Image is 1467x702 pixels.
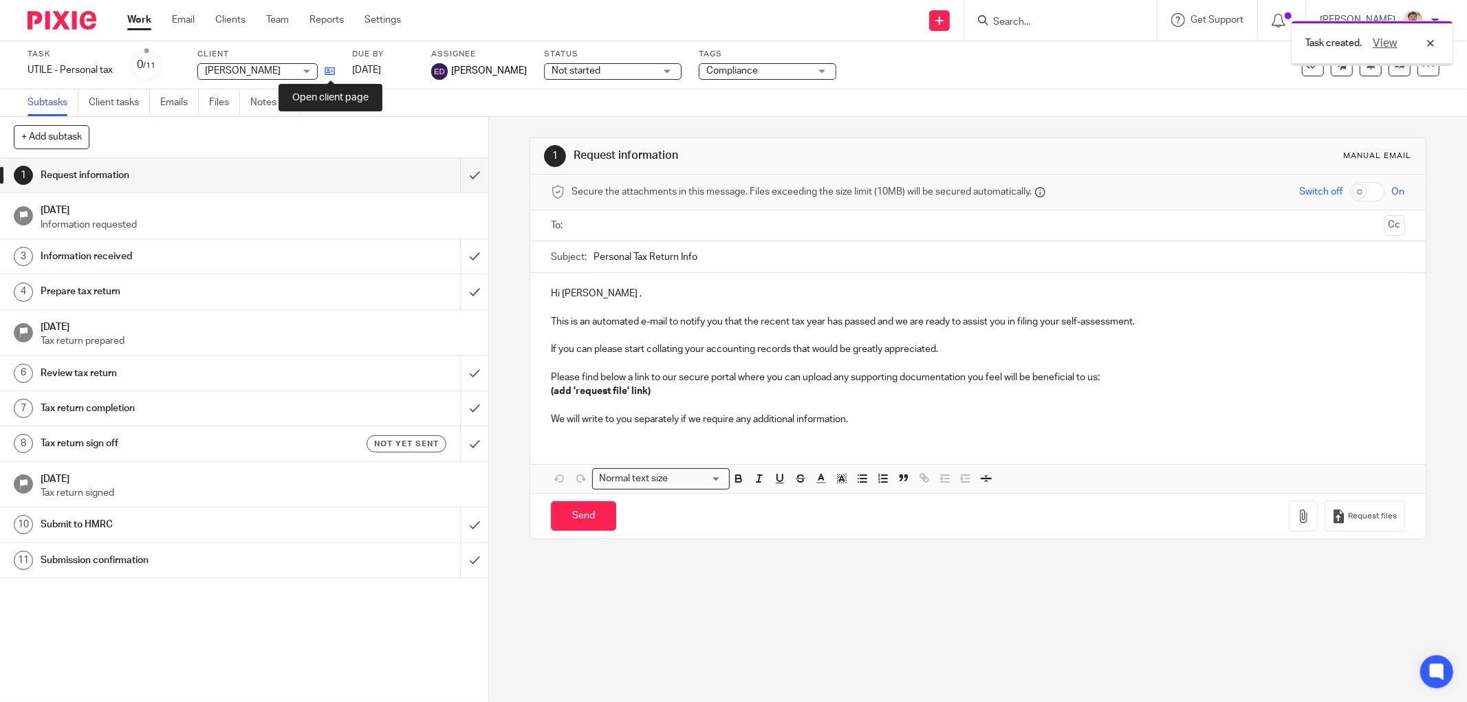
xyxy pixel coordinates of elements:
[28,11,96,30] img: Pixie
[551,501,616,531] input: Send
[1402,10,1424,32] img: 1693835698283.jfif
[551,287,1405,300] p: Hi [PERSON_NAME] ,
[374,438,439,450] span: Not yet sent
[41,550,312,571] h1: Submission confirmation
[365,13,401,27] a: Settings
[311,89,364,116] a: Audit logs
[28,49,113,60] label: Task
[1305,36,1362,50] p: Task created.
[14,364,33,383] div: 6
[14,551,33,570] div: 11
[1349,511,1398,522] span: Request files
[14,515,33,534] div: 10
[1344,151,1412,162] div: Manual email
[572,185,1032,199] span: Secure the attachments in this message. Files exceeding the size limit (10MB) will be secured aut...
[551,413,1405,426] p: We will write to you separately if we require any additional information.
[127,13,151,27] a: Work
[41,334,475,348] p: Tax return prepared
[14,247,33,266] div: 3
[596,472,671,486] span: Normal text size
[209,89,240,116] a: Files
[14,399,33,418] div: 7
[1384,215,1405,236] button: Cc
[14,166,33,185] div: 1
[205,66,281,76] span: [PERSON_NAME]
[197,49,335,60] label: Client
[551,386,651,396] strong: (add 'request file' link)
[551,315,1405,329] p: This is an automated e-mail to notify you that the recent tax year has passed and we are ready to...
[41,281,312,302] h1: Prepare tax return
[41,514,312,535] h1: Submit to HMRC
[699,49,836,60] label: Tags
[14,283,33,302] div: 4
[41,218,475,232] p: Information requested
[1325,501,1404,531] button: Request files
[28,89,78,116] a: Subtasks
[250,89,301,116] a: Notes (0)
[1300,185,1343,199] span: Switch off
[160,89,199,116] a: Emails
[41,165,312,186] h1: Request information
[41,246,312,267] h1: Information received
[1392,185,1405,199] span: On
[352,65,381,75] span: [DATE]
[431,49,527,60] label: Assignee
[544,145,566,167] div: 1
[706,66,758,76] span: Compliance
[592,468,730,490] div: Search for option
[41,486,475,500] p: Tax return signed
[41,200,475,217] h1: [DATE]
[138,57,156,73] div: 0
[28,63,113,77] div: UTILE - Personal tax
[1369,35,1402,52] button: View
[89,89,150,116] a: Client tasks
[544,49,682,60] label: Status
[215,13,246,27] a: Clients
[14,434,33,453] div: 8
[41,363,312,384] h1: Review tax return
[41,317,475,334] h1: [DATE]
[431,63,448,80] img: svg%3E
[451,64,527,78] span: [PERSON_NAME]
[352,49,414,60] label: Due by
[41,433,312,454] h1: Tax return sign off
[551,250,587,264] label: Subject:
[574,149,1008,163] h1: Request information
[551,342,1405,356] p: If you can please start collating your accounting records that would be greatly appreciated.
[144,62,156,69] small: /11
[551,219,566,232] label: To:
[172,13,195,27] a: Email
[14,125,89,149] button: + Add subtask
[41,469,475,486] h1: [DATE]
[309,13,344,27] a: Reports
[41,398,312,419] h1: Tax return completion
[552,66,600,76] span: Not started
[672,472,721,486] input: Search for option
[266,13,289,27] a: Team
[551,371,1405,384] p: Please find below a link to our secure portal where you can upload any supporting documentation y...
